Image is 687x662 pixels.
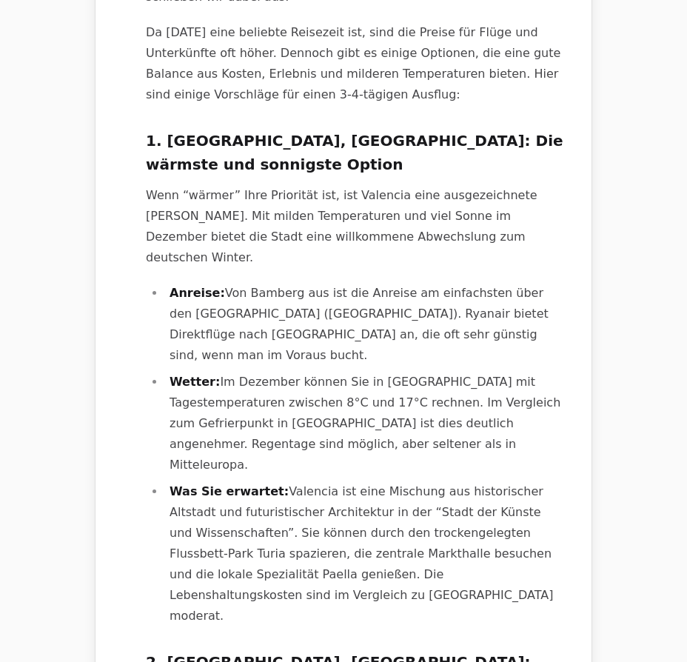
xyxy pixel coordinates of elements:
li: Valencia ist eine Mischung aus historischer Altstadt und futuristischer Architektur in der “Stadt... [165,481,565,626]
strong: Anreise: [170,286,225,300]
p: Da [DATE] eine beliebte Reisezeit ist, sind die Preise für Flüge und Unterkünfte oft höher. Denno... [146,22,565,105]
strong: Was Sie erwartet: [170,484,289,498]
li: Von Bamberg aus ist die Anreise am einfachsten über den [GEOGRAPHIC_DATA] ([GEOGRAPHIC_DATA]). Ry... [165,283,565,366]
p: Wenn “wärmer” Ihre Priorität ist, ist Valencia eine ausgezeichnete [PERSON_NAME]. Mit milden Temp... [146,185,565,268]
li: Im Dezember können Sie in [GEOGRAPHIC_DATA] mit Tagestemperaturen zwischen 8°C und 17°C rechnen. ... [165,372,565,475]
strong: Wetter: [170,375,220,389]
h3: 1. [GEOGRAPHIC_DATA], [GEOGRAPHIC_DATA]: Die wärmste und sonnigste Option [146,129,565,176]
